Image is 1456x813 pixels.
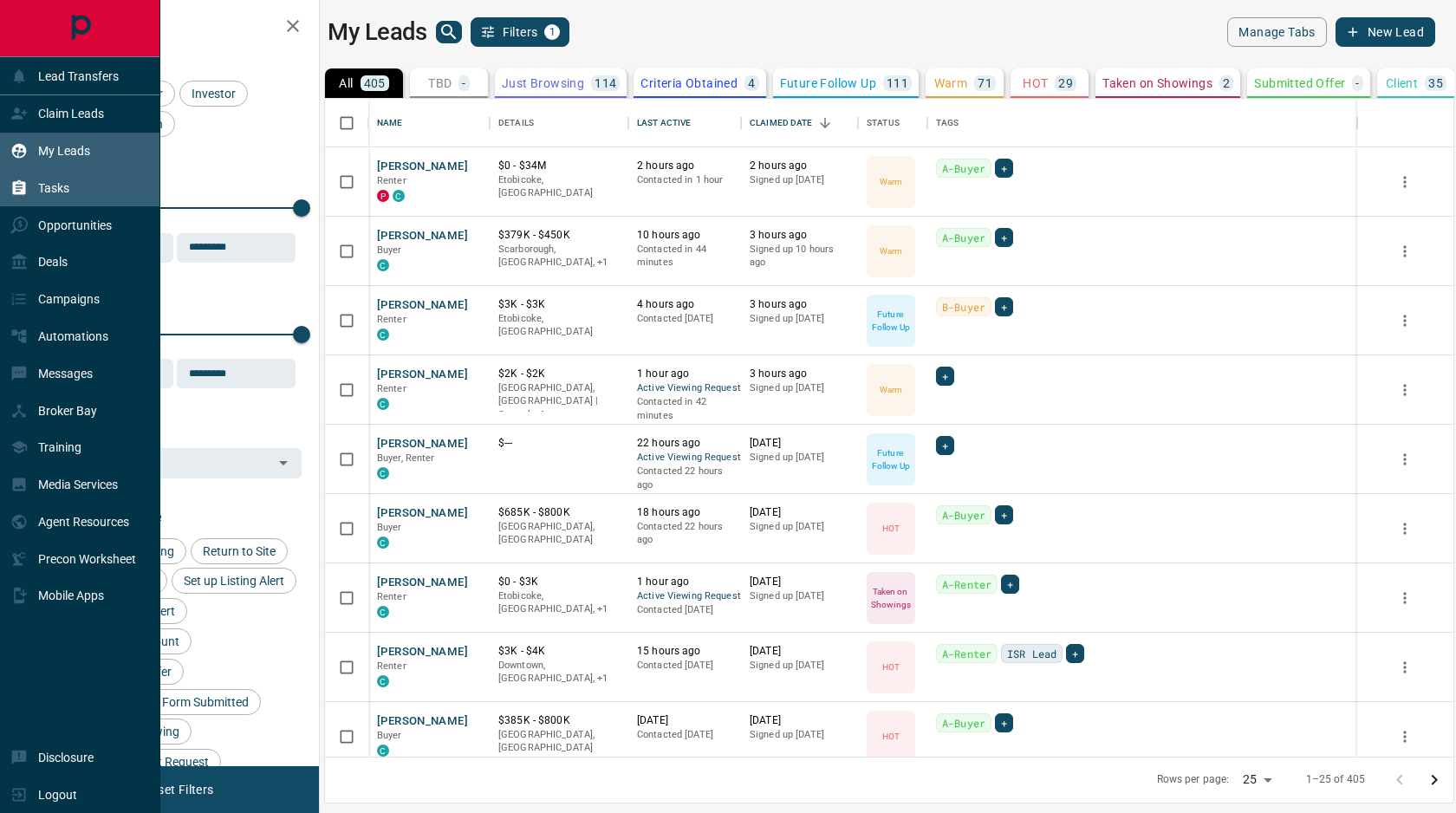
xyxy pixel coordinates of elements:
div: Return to Site [191,538,288,564]
div: Investor [179,81,248,107]
p: [GEOGRAPHIC_DATA], [GEOGRAPHIC_DATA] [498,520,620,547]
p: Contacted in 1 hour [637,173,732,187]
span: Set up Listing Alert [178,574,290,588]
button: more [1392,585,1418,611]
button: Go to next page [1417,763,1452,797]
p: Signed up [DATE] [750,520,849,534]
div: Details [498,99,534,147]
button: Open [271,451,296,475]
button: [PERSON_NAME] [377,367,468,383]
button: more [1392,446,1418,472]
button: Reset Filters [132,775,224,804]
p: TBD [428,77,452,89]
h1: My Leads [328,18,427,46]
span: + [1072,645,1078,662]
p: 71 [978,77,992,89]
div: Name [368,99,490,147]
p: [DATE] [637,713,732,728]
span: + [1001,159,1007,177]
p: Etobicoke, [GEOGRAPHIC_DATA] [498,173,620,200]
p: - [1355,77,1359,89]
p: $0 - $3K [498,575,620,589]
span: Renter [377,591,406,602]
div: 25 [1236,767,1277,792]
div: Last Active [628,99,741,147]
span: Renter [377,314,406,325]
button: more [1392,724,1418,750]
p: Toronto [498,381,620,422]
button: more [1392,516,1418,542]
p: [GEOGRAPHIC_DATA], [GEOGRAPHIC_DATA] [498,728,620,755]
div: property.ca [377,190,389,202]
p: 2 hours ago [750,159,849,173]
p: Signed up [DATE] [750,589,849,603]
p: Contacted 22 hours ago [637,520,732,547]
p: Contacted [DATE] [637,603,732,617]
div: condos.ca [393,190,405,202]
p: Signed up [DATE] [750,451,849,465]
p: Contacted 22 hours ago [637,465,732,491]
div: + [995,228,1013,247]
p: [DATE] [750,505,849,520]
p: 4 [748,77,755,89]
p: 1 hour ago [637,367,732,381]
div: Status [867,99,900,147]
div: Tags [927,99,1357,147]
p: [DATE] [750,644,849,659]
div: Set up Listing Alert [172,568,296,594]
p: [DATE] [750,575,849,589]
span: B-Buyer [942,298,985,315]
span: Return to Site [197,544,282,558]
button: [PERSON_NAME] [377,159,468,175]
p: 35 [1428,77,1443,89]
button: New Lead [1336,17,1435,47]
p: Signed up [DATE] [750,381,849,395]
p: Toronto [498,589,620,616]
p: Rows per page: [1157,772,1230,787]
div: + [995,505,1013,524]
p: [DATE] [750,436,849,451]
div: + [995,713,1013,732]
div: + [936,367,954,386]
div: condos.ca [377,398,389,410]
button: [PERSON_NAME] [377,575,468,591]
button: [PERSON_NAME] [377,713,468,730]
p: Future Follow Up [868,308,913,334]
p: Signed up [DATE] [750,312,849,326]
span: A-Buyer [942,506,985,524]
div: + [936,436,954,455]
span: + [1001,714,1007,732]
span: A-Buyer [942,159,985,177]
span: Active Viewing Request [637,589,732,604]
div: condos.ca [377,328,389,341]
span: Renter [377,175,406,186]
p: Warm [880,383,902,396]
span: + [942,437,948,454]
p: Just Browsing [502,77,584,89]
p: $2K - $2K [498,367,620,381]
p: Future Follow Up [868,446,913,472]
p: 1–25 of 405 [1306,772,1365,787]
div: Details [490,99,628,147]
div: Status [858,99,927,147]
p: 111 [887,77,908,89]
button: more [1392,308,1418,334]
span: Investor [185,87,242,101]
p: 114 [595,77,616,89]
p: HOT [1023,77,1048,89]
p: 2 [1223,77,1230,89]
span: + [1001,229,1007,246]
button: more [1392,377,1418,403]
p: Signed up [DATE] [750,173,849,187]
button: search button [436,21,462,43]
p: 3 hours ago [750,297,849,312]
p: Future Follow Up [780,77,876,89]
div: condos.ca [377,745,389,757]
div: Name [377,99,403,147]
div: + [1001,575,1019,594]
div: Claimed Date [741,99,858,147]
p: 1 hour ago [637,575,732,589]
span: + [1007,576,1013,593]
div: Last Active [637,99,691,147]
p: HOT [882,522,900,535]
